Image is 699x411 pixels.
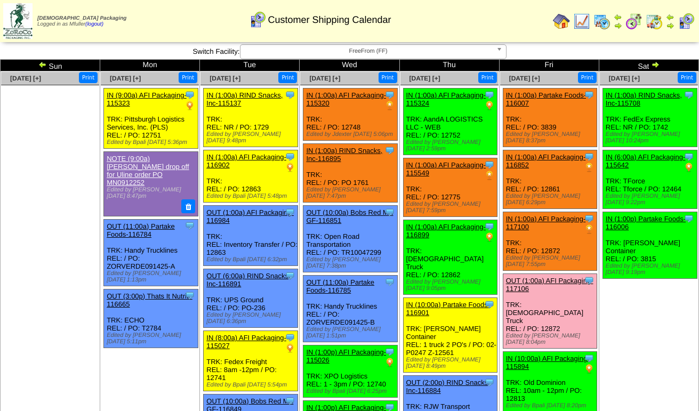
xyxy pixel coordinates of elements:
a: [DATE] [+] [509,75,540,82]
div: Edited by [PERSON_NAME] [DATE] 5:11pm [107,332,198,345]
div: Edited by [PERSON_NAME] [DATE] 9:22pm [606,193,697,206]
img: Tooltip [184,290,195,301]
img: Tooltip [584,275,594,286]
img: Tooltip [484,377,495,388]
img: Tooltip [584,353,594,364]
img: PO [184,100,195,111]
img: arrowleft.gif [666,13,674,21]
td: Thu [399,60,499,71]
a: [DATE] [+] [409,75,440,82]
td: Sat [599,60,698,71]
div: Edited by [PERSON_NAME] [DATE] 7:38pm [306,256,397,269]
img: zoroco-logo-small.webp [3,3,33,39]
img: Tooltip [484,90,495,100]
div: TRK: REL: / PO: 12863 [204,150,298,203]
img: PO [384,357,395,368]
a: IN (1:00a) AFI Packaging-115324 [406,91,486,107]
div: Edited by [PERSON_NAME] [DATE] 6:36pm [206,312,298,325]
img: PO [285,343,295,353]
img: calendarcustomer.gif [678,13,695,30]
a: OUT (3:00p) Thats It Nutriti-116665 [107,292,192,308]
img: Tooltip [484,159,495,170]
div: Edited by Bpali [DATE] 5:54pm [206,382,298,388]
button: Print [578,72,597,83]
a: IN (1:00a) AFI Packaging-115549 [406,161,486,177]
img: Tooltip [384,346,395,357]
img: Tooltip [484,221,495,232]
img: arrowright.gif [651,60,660,69]
div: Edited by [PERSON_NAME] [DATE] 7:47pm [306,187,397,199]
img: arrowright.gif [614,21,622,30]
a: OUT (10:00a) Bobs Red Mill GF-116851 [306,208,393,224]
a: IN (1:00a) AFI Packaging-116899 [406,223,486,239]
img: Tooltip [584,213,594,224]
a: OUT (2:00p) RIND Snacks, Inc-116884 [406,378,490,394]
div: TRK: REL: / PO: 3839 [503,88,597,147]
div: Edited by [PERSON_NAME] [DATE] 8:49pm [406,357,497,369]
img: Tooltip [584,90,594,100]
a: IN (1:00a) AFI Packaging-117100 [506,215,586,231]
div: Edited by Bpali [DATE] 6:32pm [206,256,298,263]
div: TRK: Handy Trucklines REL: / PO: ZORVERDE091425-B [303,276,398,342]
div: TRK: AandA LOGISTICS LLC - WEB REL: / PO: 12752 [403,88,497,155]
img: PO [285,162,295,173]
div: Edited by [PERSON_NAME] [DATE] 8:04pm [506,333,597,345]
td: Mon [100,60,200,71]
span: [DATE] [+] [309,75,340,82]
div: Edited by Bpali [DATE] 8:20pm [506,402,597,409]
img: PO [584,162,594,173]
img: Tooltip [285,270,295,281]
img: calendarcustomer.gif [249,11,266,28]
div: TRK: [PERSON_NAME] Container REL: / PO: 3815 [602,212,697,279]
a: NOTE (9:00a) [PERSON_NAME] drop off for Uline order PO MN0912252 [107,155,189,187]
button: Print [478,72,497,83]
div: TRK: REL: Inventory Transfer / PO: 12863 [204,206,298,266]
div: TRK: FedEx Express REL: NR / PO: 1742 [602,88,697,147]
a: IN (9:00a) AFI Packaging-115323 [107,91,187,107]
div: TRK: REL: NR / PO: 1729 [204,88,298,147]
img: Tooltip [285,151,295,162]
img: line_graph.gif [573,13,590,30]
a: OUT (11:00a) Partake Foods-116785 [306,278,374,294]
button: Print [179,72,197,83]
a: IN (1:00a) RIND Snacks, Inc-116895 [306,147,382,163]
img: arrowleft.gif [38,60,47,69]
button: Print [278,72,297,83]
div: TRK: XPO Logistics REL: 1 - 3pm / PO: 12740 [303,345,398,398]
div: TRK: [DEMOGRAPHIC_DATA] Truck REL: / PO: 12872 [503,274,597,349]
a: OUT (6:00a) RIND Snacks, Inc-116891 [206,272,290,288]
img: Tooltip [484,299,495,310]
img: PO [584,224,594,235]
span: [DATE] [+] [110,75,141,82]
span: Customer Shipping Calendar [268,14,391,26]
img: Tooltip [384,277,395,287]
div: TRK: Fedex Freight REL: 8am -12pm / PO: 12741 [204,331,298,391]
button: Print [379,72,397,83]
div: TRK: REL: / PO: 12748 [303,88,398,141]
div: Edited by [PERSON_NAME] [DATE] 1:51pm [306,326,397,339]
div: Edited by [PERSON_NAME] [DATE] 7:59pm [406,201,497,214]
span: [DATE] [+] [609,75,640,82]
a: IN (10:00a) AFI Packaging-115894 [506,354,590,370]
a: IN (1:00a) RIND Snacks, Inc-115708 [606,91,682,107]
td: Tue [200,60,300,71]
img: Tooltip [384,207,395,217]
div: TRK: ECHO REL: / PO: T2784 [104,289,198,348]
a: OUT (11:00a) Partake Foods-116784 [107,222,175,238]
td: Wed [300,60,399,71]
a: [DATE] [+] [10,75,41,82]
div: Edited by Bpali [DATE] 6:25pm [306,388,397,394]
img: Tooltip [285,396,295,406]
a: OUT (1:00a) AFI Packaging-116984 [206,208,294,224]
div: TRK: [PERSON_NAME] Container REL: 1 truck 2 PO's / PO: 02-P0247 Z-12561 [403,298,497,373]
div: Edited by [PERSON_NAME] [DATE] 8:47pm [107,187,194,199]
a: IN (6:00a) AFI Packaging-115642 [606,153,686,169]
a: [DATE] [+] [210,75,240,82]
img: PO [384,100,395,111]
img: calendarinout.gif [646,13,663,30]
div: TRK: TForce REL: Tforce / PO: 12464 [602,150,697,209]
a: IN (1:00a) AFI Packaging-116852 [506,153,586,169]
img: PO [584,364,594,374]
